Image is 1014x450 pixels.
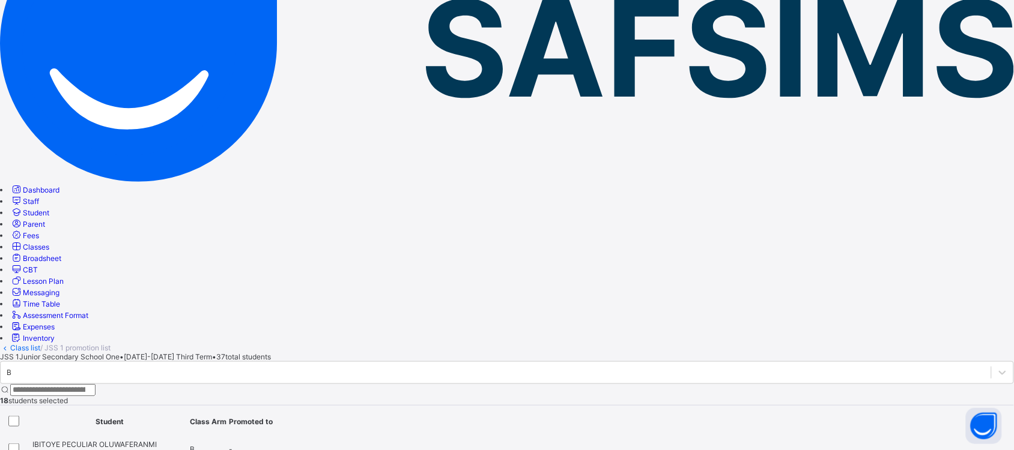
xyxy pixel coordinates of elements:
a: Fees [10,231,39,240]
span: IBITOYE PECULIAR OLUWAFERANMI [32,440,187,449]
span: Dashboard [23,185,59,194]
span: Assessment Format [23,311,88,320]
th: Student [32,408,188,434]
span: / JSS 1 promotion list [40,343,111,352]
span: Broadsheet [23,254,61,263]
a: Broadsheet [10,254,61,263]
a: Student [10,208,49,217]
a: Dashboard [10,185,59,194]
a: Messaging [10,288,59,297]
a: Lesson Plan [10,277,64,286]
span: Expenses [23,322,55,331]
span: Inventory [23,334,55,343]
div: B [7,368,11,377]
a: Time Table [10,299,60,308]
span: Parent [23,220,45,229]
span: Junior Secondary School One • [DATE]-[DATE] Third Term • 37 total students [19,352,271,361]
a: CBT [10,265,38,274]
span: Fees [23,231,39,240]
span: Student [23,208,49,217]
a: Assessment Format [10,311,88,320]
th: Class Arm [189,408,227,434]
a: Classes [10,242,49,251]
span: Messaging [23,288,59,297]
span: Lesson Plan [23,277,64,286]
a: Inventory [10,334,55,343]
span: Classes [23,242,49,251]
th: Promoted to [228,408,273,434]
span: CBT [23,265,38,274]
a: Class list [10,343,40,352]
span: Staff [23,197,39,206]
button: Open asap [966,408,1002,444]
a: Staff [10,197,39,206]
a: Parent [10,220,45,229]
span: Time Table [23,299,60,308]
a: Expenses [10,322,55,331]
